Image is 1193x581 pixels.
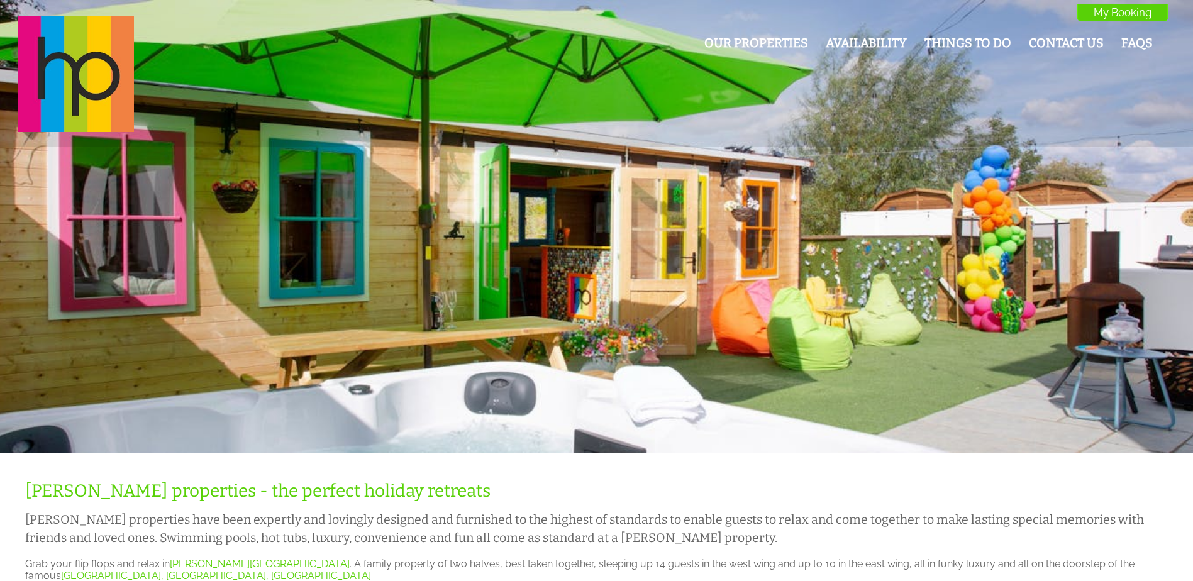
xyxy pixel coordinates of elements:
[25,511,1153,548] h2: [PERSON_NAME] properties have been expertly and lovingly designed and furnished to the highest of...
[704,36,808,50] a: Our Properties
[25,480,1153,501] h1: [PERSON_NAME] properties - the perfect holiday retreats
[1077,4,1168,21] a: My Booking
[1029,36,1104,50] a: Contact Us
[18,16,134,132] img: Halula Properties
[170,558,350,570] a: [PERSON_NAME][GEOGRAPHIC_DATA]
[1121,36,1153,50] a: FAQs
[924,36,1011,50] a: Things To Do
[826,36,907,50] a: Availability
